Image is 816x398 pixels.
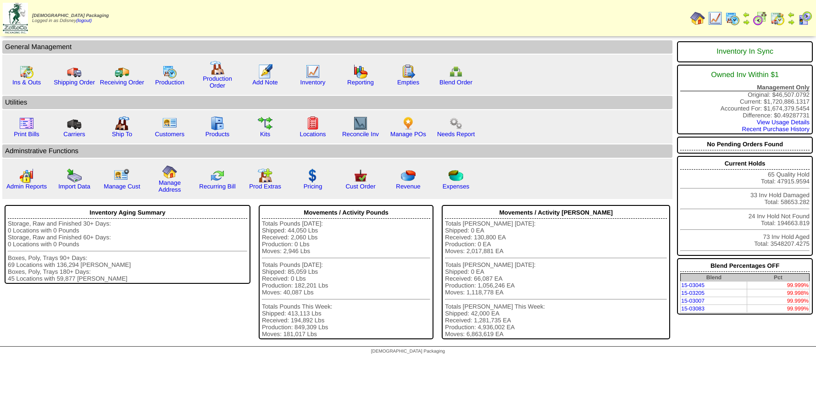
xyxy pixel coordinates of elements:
img: workflow.png [449,116,463,131]
a: Prod Extras [249,183,281,190]
a: Shipping Order [54,79,95,86]
th: Pct [747,274,810,282]
img: customers.gif [162,116,177,131]
img: arrowleft.gif [788,11,795,18]
a: Receiving Order [100,79,144,86]
a: Expenses [443,183,470,190]
div: Owned Inv Within $1 [680,66,810,84]
div: Current Holds [680,158,810,170]
a: Empties [397,79,419,86]
a: Cust Order [345,183,375,190]
img: po.png [401,116,416,131]
img: graph2.png [19,168,34,183]
img: orders.gif [258,64,272,79]
td: 99.998% [747,289,810,297]
img: factory2.gif [115,116,129,131]
span: Logged in as Ddisney [32,13,109,23]
img: truck.gif [67,64,82,79]
div: Management Only [680,84,810,91]
a: Import Data [58,183,90,190]
div: Totals [PERSON_NAME] [DATE]: Shipped: 0 EA Received: 130,800 EA Production: 0 EA Moves: 2,017,881... [445,220,667,337]
td: 99.999% [747,282,810,289]
div: Movements / Activity [PERSON_NAME] [445,207,667,219]
div: Storage, Raw and Finished 30+ Days: 0 Locations with 0 Pounds Storage, Raw and Finished 60+ Days:... [8,220,247,282]
img: pie_chart2.png [449,168,463,183]
a: Manage Cust [104,183,140,190]
img: locations.gif [305,116,320,131]
a: (logout) [76,18,92,23]
img: workflow.gif [258,116,272,131]
img: prodextras.gif [258,168,272,183]
img: workorder.gif [401,64,416,79]
a: Ins & Outs [12,79,41,86]
img: dollar.gif [305,168,320,183]
img: line_graph.gif [305,64,320,79]
div: Original: $46,507.0792 Current: $1,720,886.1317 Accounted For: $1,674,379.5454 Difference: $0.492... [677,65,813,134]
img: line_graph2.gif [353,116,368,131]
a: Blend Order [439,79,472,86]
a: Ship To [112,131,132,138]
img: zoroco-logo-small.webp [3,3,28,33]
a: Pricing [304,183,322,190]
td: 99.999% [747,297,810,305]
a: Production Order [203,75,232,89]
img: truck2.gif [115,64,129,79]
a: Print Bills [14,131,39,138]
a: Recurring Bill [199,183,235,190]
a: Revenue [396,183,420,190]
img: truck3.gif [67,116,82,131]
th: Blend [681,274,747,282]
img: managecust.png [114,168,131,183]
img: line_graph.gif [708,11,722,26]
div: Totals Pounds [DATE]: Shipped: 44,050 Lbs Received: 2,060 Lbs Production: 0 Lbs Moves: 2,946 Lbs ... [262,220,430,337]
img: calendarblend.gif [753,11,767,26]
a: Carriers [63,131,85,138]
a: Products [205,131,230,138]
a: Reconcile Inv [342,131,379,138]
img: calendarprod.gif [162,64,177,79]
a: View Usage Details [757,119,810,126]
img: arrowright.gif [743,18,750,26]
a: Customers [155,131,184,138]
img: calendarprod.gif [725,11,740,26]
a: Manage Address [159,179,181,193]
a: Recent Purchase History [742,126,810,133]
img: factory.gif [210,61,225,75]
div: 65 Quality Hold Total: 47915.9594 33 Inv Hold Damaged Total: 58653.282 24 Inv Hold Not Found Tota... [677,156,813,256]
div: Blend Percentages OFF [680,260,810,272]
img: calendarinout.gif [19,64,34,79]
img: home.gif [162,165,177,179]
img: calendarinout.gif [770,11,785,26]
img: home.gif [690,11,705,26]
img: pie_chart.png [401,168,416,183]
a: Manage POs [390,131,426,138]
a: Kits [260,131,270,138]
a: 15-03205 [681,290,705,296]
a: 15-03045 [681,282,705,288]
img: graph.gif [353,64,368,79]
td: Adminstrative Functions [2,144,672,158]
span: [DEMOGRAPHIC_DATA] Packaging [371,349,445,354]
img: cabinet.gif [210,116,225,131]
td: General Management [2,40,672,54]
img: invoice2.gif [19,116,34,131]
img: arrowright.gif [788,18,795,26]
a: Inventory [300,79,326,86]
img: import.gif [67,168,82,183]
a: 15-03083 [681,305,705,312]
a: Locations [300,131,326,138]
div: No Pending Orders Found [680,138,810,150]
img: cust_order.png [353,168,368,183]
td: Utilities [2,96,672,109]
a: Admin Reports [6,183,47,190]
a: Add Note [252,79,278,86]
div: Inventory Aging Summary [8,207,247,219]
a: 15-03007 [681,298,705,304]
a: Reporting [347,79,374,86]
a: Needs Report [437,131,475,138]
a: Production [155,79,184,86]
span: [DEMOGRAPHIC_DATA] Packaging [32,13,109,18]
div: Inventory In Sync [680,43,810,61]
td: 99.999% [747,305,810,313]
img: arrowleft.gif [743,11,750,18]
